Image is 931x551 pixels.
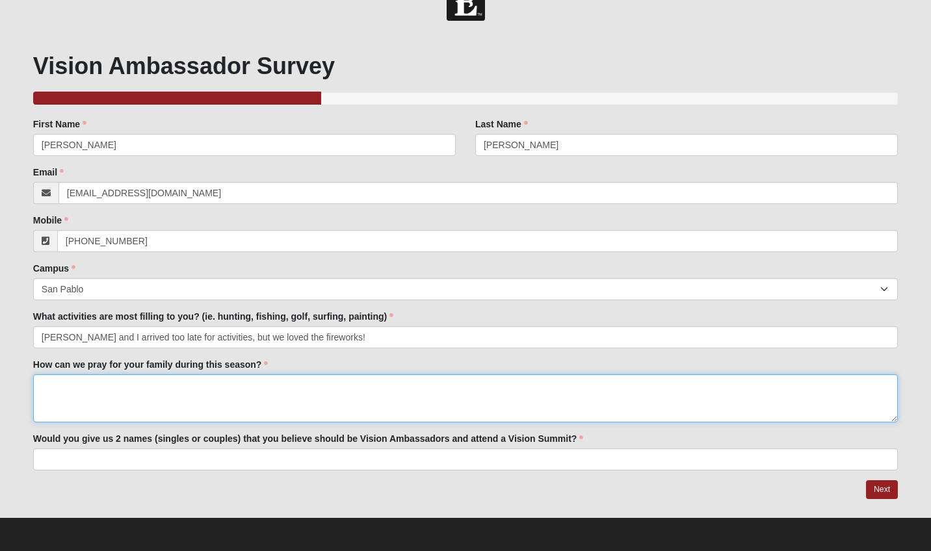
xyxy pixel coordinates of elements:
[33,358,269,371] label: How can we pray for your family during this season?
[33,166,64,179] label: Email
[33,262,75,275] label: Campus
[33,214,68,227] label: Mobile
[33,118,86,131] label: First Name
[475,118,528,131] label: Last Name
[33,52,898,80] h1: Vision Ambassador Survey
[33,310,393,323] label: What activities are most filling to you? (ie. hunting, fishing, golf, surfing, painting)
[33,432,584,445] label: Would you give us 2 names (singles or couples) that you believe should be Vision Ambassadors and ...
[866,480,898,499] a: Next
